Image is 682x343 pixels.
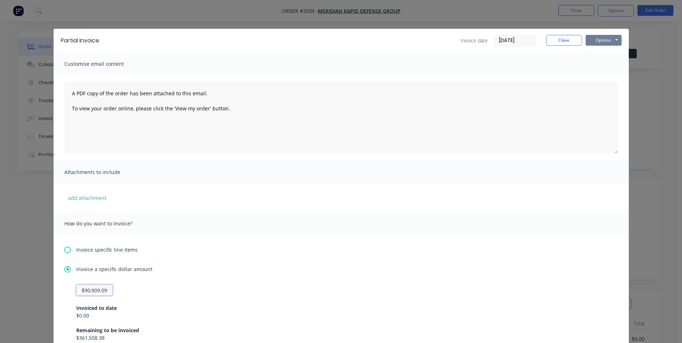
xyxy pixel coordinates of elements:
span: How do you want to invoice? [64,219,143,229]
button: Options [586,35,622,46]
div: Partial Invoice [61,36,99,45]
button: Close [546,35,582,46]
span: Invoice date [461,37,488,44]
input: $0 [76,285,113,296]
span: Invoice specific line items [76,246,138,253]
span: Attachments to include [64,167,143,177]
div: Invoiced to date [76,304,606,312]
button: add attachment [64,192,110,203]
textarea: A PDF copy of the order has been attached to this email. To view your order online, please click ... [64,82,618,154]
div: Remaining to be invoiced [76,326,606,334]
div: $361,508.38 [76,334,606,342]
span: Customise email content [64,59,143,69]
span: Invoice a specific dollar amount [76,265,152,273]
div: $0.00 [76,312,606,319]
